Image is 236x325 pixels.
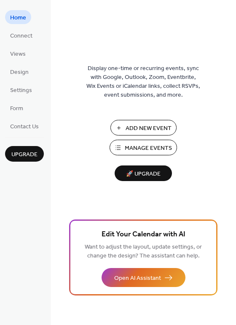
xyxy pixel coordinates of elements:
[10,86,32,95] span: Settings
[120,168,167,180] span: 🚀 Upgrade
[5,83,37,97] a: Settings
[5,119,44,133] a: Contact Us
[102,268,185,287] button: Open AI Assistant
[114,274,161,283] span: Open AI Assistant
[10,122,39,131] span: Contact Us
[125,144,172,153] span: Manage Events
[5,10,31,24] a: Home
[10,104,23,113] span: Form
[5,46,31,60] a: Views
[102,229,185,241] span: Edit Your Calendar with AI
[86,64,200,100] span: Display one-time or recurring events, sync with Google, Outlook, Zoom, Eventbrite, Wix Events or ...
[10,14,26,22] span: Home
[5,146,44,162] button: Upgrade
[11,150,38,159] span: Upgrade
[10,68,29,77] span: Design
[110,140,177,155] button: Manage Events
[10,50,26,59] span: Views
[115,165,172,181] button: 🚀 Upgrade
[5,65,34,79] a: Design
[85,241,202,262] span: Want to adjust the layout, update settings, or change the design? The assistant can help.
[110,120,177,135] button: Add New Event
[5,28,38,42] a: Connect
[5,101,28,115] a: Form
[10,32,32,41] span: Connect
[126,124,172,133] span: Add New Event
